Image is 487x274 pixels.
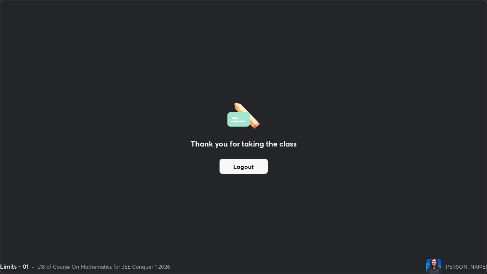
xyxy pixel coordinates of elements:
div: • [32,263,34,271]
div: L18 of Course On Mathematics for JEE Conquer 1 2026 [37,263,170,271]
div: [PERSON_NAME] [444,263,487,271]
img: 4b638fcb64b94195b819c4963410e12e.jpg [426,259,441,274]
h2: Thank you for taking the class [191,138,297,150]
button: Logout [220,159,268,174]
img: offlineFeedback.1438e8b3.svg [227,100,260,129]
